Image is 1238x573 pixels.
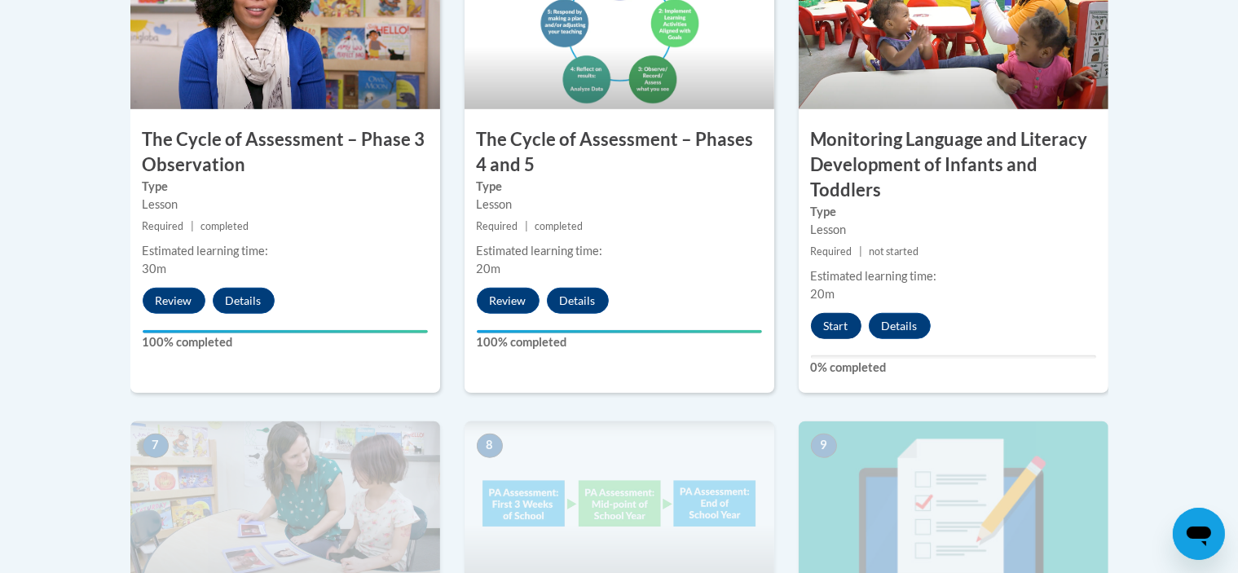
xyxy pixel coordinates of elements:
div: Estimated learning time: [811,267,1096,285]
div: Lesson [477,196,762,214]
span: Required [477,220,518,232]
button: Details [547,288,609,314]
span: Required [143,220,184,232]
span: not started [869,245,919,258]
div: Estimated learning time: [143,242,428,260]
span: | [525,220,528,232]
span: Required [811,245,853,258]
span: 8 [477,434,503,458]
button: Details [213,288,275,314]
button: Review [143,288,205,314]
div: Lesson [811,221,1096,239]
label: Type [477,178,762,196]
h3: The Cycle of Assessment – Phase 3 Observation [130,127,440,178]
span: completed [535,220,583,232]
label: Type [143,178,428,196]
button: Review [477,288,540,314]
button: Start [811,313,861,339]
label: 100% completed [477,333,762,351]
button: Details [869,313,931,339]
div: Lesson [143,196,428,214]
label: 0% completed [811,359,1096,377]
label: Type [811,203,1096,221]
div: Your progress [143,330,428,333]
h3: The Cycle of Assessment – Phases 4 and 5 [465,127,774,178]
div: Estimated learning time: [477,242,762,260]
span: 9 [811,434,837,458]
span: 30m [143,262,167,275]
span: 7 [143,434,169,458]
label: 100% completed [143,333,428,351]
span: | [859,245,862,258]
span: completed [200,220,249,232]
div: Your progress [477,330,762,333]
iframe: Button to launch messaging window [1173,508,1225,560]
span: 20m [811,287,835,301]
span: | [191,220,194,232]
span: 20m [477,262,501,275]
h3: Monitoring Language and Literacy Development of Infants and Toddlers [799,127,1108,202]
